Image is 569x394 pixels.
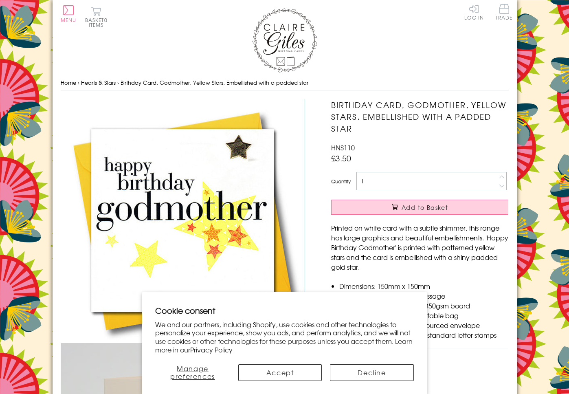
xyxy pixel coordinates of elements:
button: Accept [238,364,322,381]
button: Add to Basket [331,200,508,215]
li: Dimensions: 150mm x 150mm [339,281,508,291]
h2: Cookie consent [155,305,414,316]
span: 0 items [89,16,108,29]
a: Log In [464,4,484,20]
span: Trade [496,4,513,20]
span: £3.50 [331,152,351,164]
li: Blank inside for your own message [339,291,508,301]
span: HNS110 [331,143,355,152]
a: Trade [496,4,513,22]
nav: breadcrumbs [61,75,509,91]
p: We and our partners, including Shopify, use cookies and other technologies to personalize your ex... [155,320,414,354]
label: Quantity [331,178,351,185]
button: Menu [61,5,77,22]
h1: Birthday Card, Godmother, Yellow Stars, Embellished with a padded star [331,99,508,134]
a: Privacy Policy [190,345,233,354]
a: Home [61,79,76,86]
img: Birthday Card, Godmother, Yellow Stars, Embellished with a padded star [61,99,305,343]
span: Birthday Card, Godmother, Yellow Stars, Embellished with a padded star [121,79,308,86]
p: Printed on white card with a subtle shimmer, this range has large graphics and beautiful embellis... [331,223,508,272]
button: Decline [330,364,413,381]
span: › [117,79,119,86]
span: Add to Basket [402,203,448,211]
button: Manage preferences [155,364,230,381]
span: Manage preferences [170,363,215,381]
span: › [78,79,79,86]
span: Menu [61,16,77,24]
button: Basket0 items [85,7,108,27]
a: Hearts & Stars [81,79,116,86]
img: Claire Giles Greetings Cards [252,8,317,73]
